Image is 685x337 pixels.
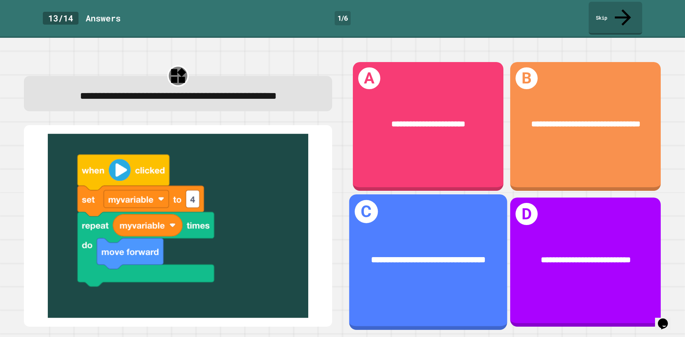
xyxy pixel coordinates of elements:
div: 1 / 6 [335,11,351,25]
h1: A [358,67,380,90]
h1: D [516,203,538,225]
h1: C [355,200,378,223]
div: Answer s [86,12,121,25]
div: 13 / 14 [43,12,78,25]
img: quiz-media%2FYRn7cQsNKcMkLeA42D1u.png [31,134,325,318]
a: Skip [589,2,642,35]
iframe: chat widget [655,308,678,330]
h1: B [516,67,538,90]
